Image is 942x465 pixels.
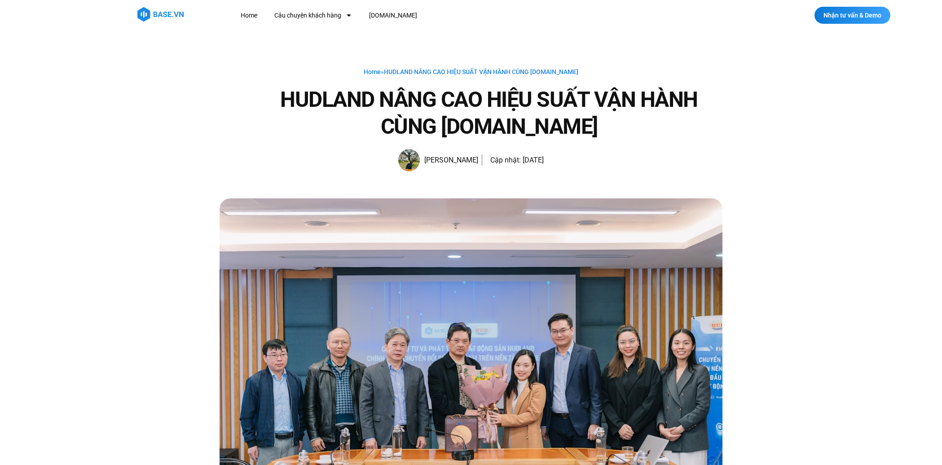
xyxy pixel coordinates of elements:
a: Nhận tư vấn & Demo [814,7,890,24]
span: [PERSON_NAME] [420,154,478,167]
a: [DOMAIN_NAME] [362,7,424,24]
a: Câu chuyện khách hàng [268,7,359,24]
nav: Menu [234,7,582,24]
a: Picture of Đoàn Đức [PERSON_NAME] [398,149,478,171]
h1: HUDLAND NÂNG CAO HIỆU SUẤT VẬN HÀNH CÙNG [DOMAIN_NAME] [255,86,722,140]
time: [DATE] [523,156,544,164]
a: Home [234,7,264,24]
a: Home [364,68,381,75]
span: HUDLAND NÂNG CAO HIỆU SUẤT VẬN HÀNH CÙNG [DOMAIN_NAME] [384,68,578,75]
span: » [364,68,578,75]
span: Cập nhật: [490,156,521,164]
span: Nhận tư vấn & Demo [823,12,881,18]
img: Picture of Đoàn Đức [398,149,420,171]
